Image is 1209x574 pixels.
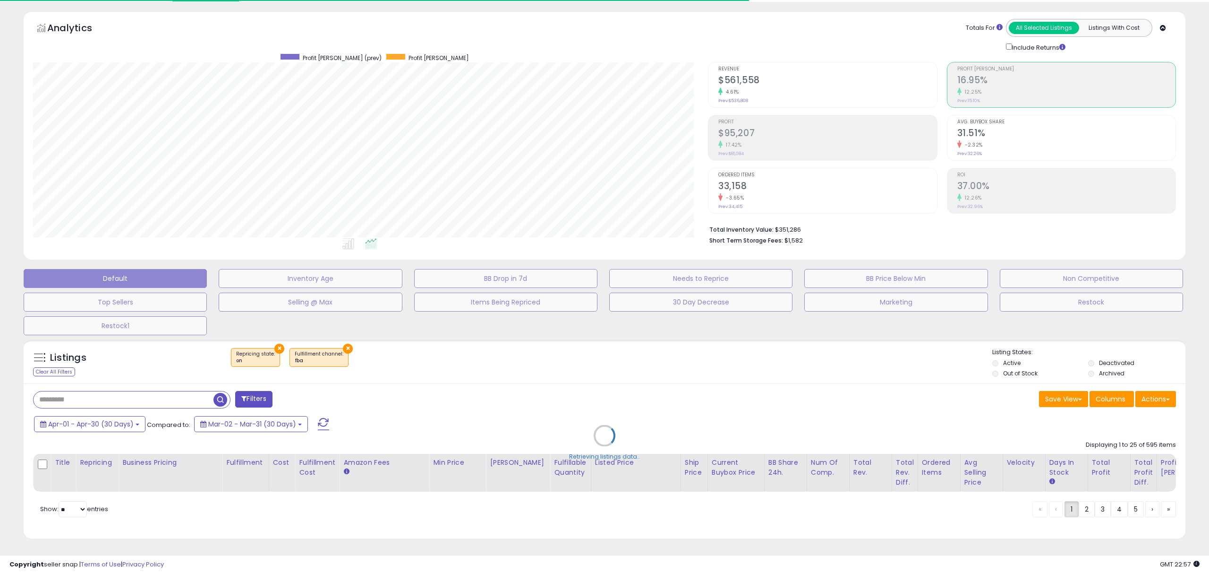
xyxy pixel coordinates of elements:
span: Revenue [718,67,937,72]
button: Listings With Cost [1079,22,1149,34]
small: 12.26% [962,194,982,201]
small: Prev: 34,415 [718,204,742,209]
span: Avg. Buybox Share [957,120,1175,125]
small: 12.25% [962,88,982,96]
h2: 37.00% [957,181,1175,193]
span: $1,582 [784,236,803,245]
small: 17.42% [723,141,741,148]
button: Items Being Repriced [414,293,597,312]
span: Ordered Items [718,173,937,178]
a: Privacy Policy [122,560,164,569]
span: Profit [PERSON_NAME] (prev) [303,54,382,62]
h5: Analytics [47,21,111,37]
button: All Selected Listings [1009,22,1079,34]
button: Restock1 [24,316,207,335]
small: Prev: $81,084 [718,151,744,157]
small: Prev: $536,808 [718,98,748,104]
button: Default [24,269,207,288]
button: Needs to Reprice [609,269,792,288]
small: Prev: 32.26% [957,151,982,157]
div: Retrieving listings data.. [569,452,640,461]
h2: $561,558 [718,75,937,87]
button: Non Competitive [1000,269,1183,288]
button: Top Sellers [24,293,207,312]
h2: 31.51% [957,128,1175,140]
span: Profit [PERSON_NAME] [409,54,469,62]
small: Prev: 15.10% [957,98,980,104]
div: Include Returns [999,42,1077,52]
h2: $95,207 [718,128,937,140]
small: -3.65% [723,194,744,201]
button: 30 Day Decrease [609,293,792,312]
div: seller snap | | [9,560,164,569]
button: Selling @ Max [219,293,402,312]
h2: 33,158 [718,181,937,193]
small: Prev: 32.96% [957,204,983,209]
a: Terms of Use [81,560,121,569]
button: BB Drop in 7d [414,269,597,288]
button: Marketing [804,293,988,312]
span: Profit [PERSON_NAME] [957,67,1175,72]
button: BB Price Below Min [804,269,988,288]
span: ROI [957,173,1175,178]
small: 4.61% [723,88,739,96]
button: Inventory Age [219,269,402,288]
span: Profit [718,120,937,125]
strong: Copyright [9,560,44,569]
span: 2025-10-6 22:57 GMT [1160,560,1200,569]
div: Totals For [966,24,1003,33]
b: Short Term Storage Fees: [709,236,783,244]
button: Restock [1000,293,1183,312]
small: -2.32% [962,141,983,148]
li: $351,286 [709,223,1169,235]
h2: 16.95% [957,75,1175,87]
b: Total Inventory Value: [709,226,774,234]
